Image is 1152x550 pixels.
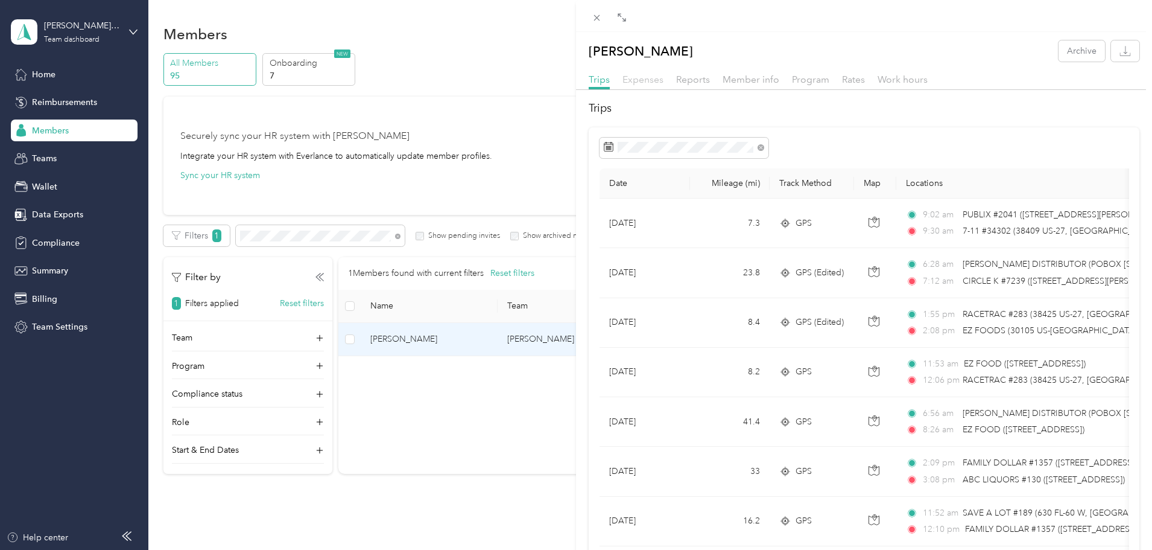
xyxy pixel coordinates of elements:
span: 9:02 am [923,208,957,222]
span: FAMILY DOLLAR #1357 ([STREET_ADDRESS]) [963,458,1137,468]
td: 8.4 [690,298,770,348]
span: Member info [723,74,779,85]
span: 6:56 am [923,407,957,420]
td: 33 [690,447,770,496]
span: Expenses [622,74,663,85]
span: Work hours [878,74,928,85]
td: [DATE] [600,447,690,496]
span: 7:12 am [923,275,957,288]
span: GPS (Edited) [796,266,844,280]
td: [DATE] [600,199,690,248]
p: [PERSON_NAME] [589,40,693,62]
iframe: Everlance-gr Chat Button Frame [1084,482,1152,550]
td: 8.2 [690,348,770,397]
span: FAMILY DOLLAR #1357 ([STREET_ADDRESS]) [965,524,1139,534]
td: [DATE] [600,397,690,447]
span: 1:55 pm [923,308,957,321]
td: [DATE] [600,248,690,298]
h2: Trips [589,100,1139,117]
span: 12:10 pm [923,523,960,536]
span: 2:08 pm [923,324,957,337]
td: 23.8 [690,248,770,298]
span: Trips [589,74,610,85]
span: 12:06 pm [923,374,957,387]
span: Rates [842,74,865,85]
span: 9:30 am [923,225,957,238]
span: GPS [796,465,812,478]
th: Date [600,168,690,199]
span: 11:53 am [923,357,958,371]
span: GPS [796,365,812,379]
span: 11:52 am [923,507,957,520]
th: Map [854,168,896,199]
span: Reports [676,74,710,85]
span: 8:26 am [923,423,957,436]
th: Mileage (mi) [690,168,770,199]
span: 6:28 am [923,258,957,271]
span: GPS [796,217,812,230]
span: GPS [796,514,812,528]
th: Track Method [770,168,854,199]
span: 3:08 pm [923,473,957,487]
span: ABC LIQUORS #130 ([STREET_ADDRESS]) [963,475,1125,485]
span: EZ FOOD ([STREET_ADDRESS]) [964,359,1086,369]
span: Program [792,74,829,85]
td: 16.2 [690,497,770,546]
span: GPS [796,415,812,429]
span: EZ FOOD ([STREET_ADDRESS]) [963,424,1084,435]
td: [DATE] [600,298,690,348]
span: 2:09 pm [923,456,957,470]
button: Archive [1059,40,1105,62]
td: 7.3 [690,199,770,248]
td: 41.4 [690,397,770,447]
td: [DATE] [600,348,690,397]
td: [DATE] [600,497,690,546]
span: GPS (Edited) [796,316,844,329]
